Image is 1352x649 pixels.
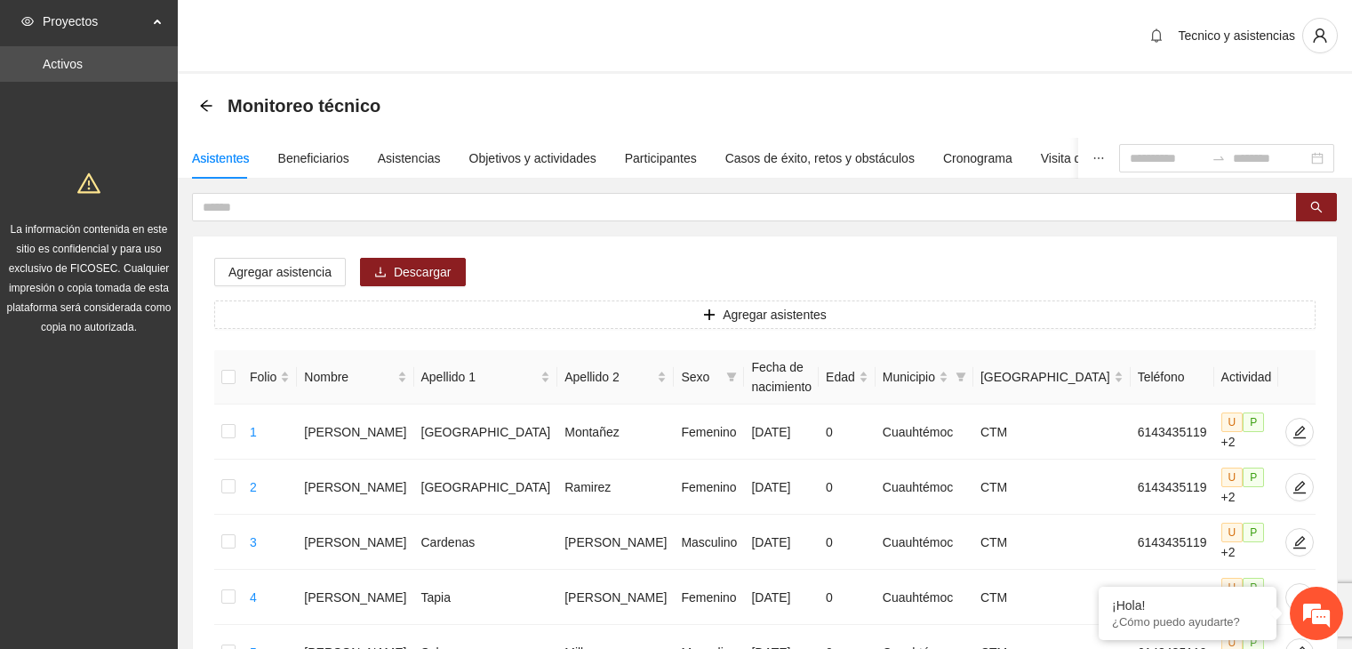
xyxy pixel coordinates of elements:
[394,262,452,282] span: Descargar
[674,515,744,570] td: Masculino
[1092,152,1105,164] span: ellipsis
[826,367,855,387] span: Edad
[876,350,973,405] th: Municipio
[297,460,413,515] td: [PERSON_NAME]
[674,405,744,460] td: Femenino
[973,350,1131,405] th: Colonia
[557,405,674,460] td: Montañez
[674,570,744,625] td: Femenino
[1214,350,1279,405] th: Actividad
[77,172,100,195] span: warning
[564,367,653,387] span: Apellido 2
[1131,570,1214,625] td: 6143435119
[883,367,935,387] span: Municipio
[1285,418,1314,446] button: edit
[557,570,674,625] td: [PERSON_NAME]
[304,367,393,387] span: Nombre
[1112,598,1263,613] div: ¡Hola!
[378,148,441,168] div: Asistencias
[744,405,819,460] td: [DATE]
[674,460,744,515] td: Femenino
[21,15,34,28] span: eye
[973,515,1131,570] td: CTM
[980,367,1110,387] span: [GEOGRAPHIC_DATA]
[876,515,973,570] td: Cuauhtémoc
[374,266,387,280] span: download
[819,350,876,405] th: Edad
[192,148,250,168] div: Asistentes
[723,364,740,390] span: filter
[43,4,148,39] span: Proyectos
[973,460,1131,515] td: CTM
[876,405,973,460] td: Cuauhtémoc
[1243,523,1264,542] span: P
[1212,151,1226,165] span: to
[228,262,332,282] span: Agregar asistencia
[1296,193,1337,221] button: search
[360,258,466,286] button: downloadDescargar
[199,99,213,114] div: Back
[214,300,1316,329] button: plusAgregar asistentes
[1143,28,1170,43] span: bell
[1131,515,1214,570] td: 6143435119
[7,223,172,333] span: La información contenida en este sitio es confidencial y para uso exclusivo de FICOSEC. Cualquier...
[1078,138,1119,179] button: ellipsis
[1214,405,1279,460] td: +2
[1286,425,1313,439] span: edit
[744,570,819,625] td: [DATE]
[414,570,558,625] td: Tapia
[1243,468,1264,487] span: P
[1212,151,1226,165] span: swap-right
[228,92,380,120] span: Monitoreo técnico
[952,364,970,390] span: filter
[1221,523,1244,542] span: U
[557,460,674,515] td: Ramirez
[744,515,819,570] td: [DATE]
[414,460,558,515] td: [GEOGRAPHIC_DATA]
[819,460,876,515] td: 0
[250,535,257,549] a: 3
[1041,148,1207,168] div: Visita de campo y entregables
[819,405,876,460] td: 0
[250,367,276,387] span: Folio
[414,405,558,460] td: [GEOGRAPHIC_DATA]
[1286,590,1313,605] span: edit
[1131,350,1214,405] th: Teléfono
[250,590,257,605] a: 4
[1243,413,1264,432] span: P
[1131,405,1214,460] td: 6143435119
[726,372,737,382] span: filter
[297,570,413,625] td: [PERSON_NAME]
[1178,28,1295,43] span: Tecnico y asistencias
[43,57,83,71] a: Activos
[1310,201,1323,215] span: search
[214,258,346,286] button: Agregar asistencia
[956,372,966,382] span: filter
[421,367,538,387] span: Apellido 1
[1221,413,1244,432] span: U
[744,460,819,515] td: [DATE]
[414,515,558,570] td: Cardenas
[1214,515,1279,570] td: +2
[973,405,1131,460] td: CTM
[943,148,1012,168] div: Cronograma
[1285,528,1314,557] button: edit
[876,460,973,515] td: Cuauhtémoc
[1302,18,1338,53] button: user
[250,480,257,494] a: 2
[819,515,876,570] td: 0
[297,515,413,570] td: [PERSON_NAME]
[1286,480,1313,494] span: edit
[1221,468,1244,487] span: U
[297,350,413,405] th: Nombre
[1112,615,1263,629] p: ¿Cómo puedo ayudarte?
[1142,21,1171,50] button: bell
[557,515,674,570] td: [PERSON_NAME]
[819,570,876,625] td: 0
[1285,473,1314,501] button: edit
[1131,460,1214,515] td: 6143435119
[469,148,596,168] div: Objetivos y actividades
[278,148,349,168] div: Beneficiarios
[1243,578,1264,597] span: P
[725,148,915,168] div: Casos de éxito, retos y obstáculos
